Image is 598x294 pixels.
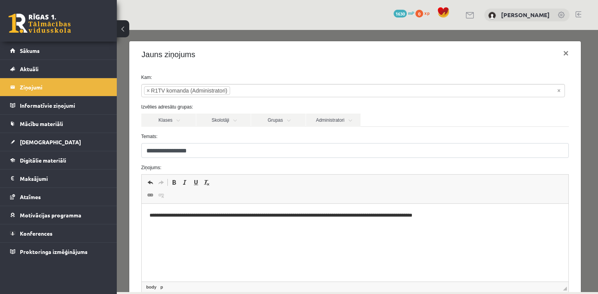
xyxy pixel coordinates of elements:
[501,11,550,19] a: [PERSON_NAME]
[84,147,95,157] a: Remove Format
[408,10,414,16] span: mP
[189,84,244,97] a: Administratori
[25,84,79,97] a: Klases
[27,56,113,65] li: R1TV komanda (Administratori)
[134,84,189,97] a: Grupas
[10,151,107,169] a: Digitālie materiāli
[74,147,84,157] a: Underline (Ctrl+U)
[25,19,79,30] h4: Jauns ziņojums
[440,12,458,34] button: ×
[10,78,107,96] a: Ziņojumi
[10,206,107,224] a: Motivācijas programma
[10,170,107,187] a: Maksājumi
[20,96,107,114] legend: Informatīvie ziņojumi
[63,147,74,157] a: Italic (Ctrl+I)
[52,147,63,157] a: Bold (Ctrl+B)
[20,65,39,72] span: Aktuāli
[20,248,88,255] span: Proktoringa izmēģinājums
[39,160,50,170] a: Unlink
[10,133,107,151] a: [DEMOGRAPHIC_DATA]
[10,60,107,78] a: Aktuāli
[10,96,107,114] a: Informatīvie ziņojumi
[19,103,458,110] label: Temats:
[10,115,107,133] a: Mācību materiāli
[19,134,458,141] label: Ziņojums:
[10,42,107,59] a: Sākums
[19,44,458,51] label: Kam:
[25,174,452,252] iframe: Editor, wiswyg-editor-47024752551720-1756991837-256
[20,212,81,219] span: Motivācijas programma
[440,57,443,65] span: Noņemt visus vienumus
[30,57,33,65] span: ×
[20,138,81,145] span: [DEMOGRAPHIC_DATA]
[28,160,39,170] a: Link (Ctrl+K)
[42,254,48,261] a: p element
[10,243,107,261] a: Proktoringa izmēģinājums
[415,10,433,16] a: 0 xp
[19,73,458,80] label: Izvēlies adresātu grupas:
[20,170,107,187] legend: Maksājumi
[10,188,107,206] a: Atzīmes
[20,78,107,96] legend: Ziņojumi
[415,10,423,17] span: 0
[424,10,429,16] span: xp
[79,84,134,97] a: Skolotāji
[20,230,53,237] span: Konferences
[28,254,41,261] a: body element
[20,193,41,200] span: Atzīmes
[39,147,50,157] a: Redo (Ctrl+Y)
[20,120,63,127] span: Mācību materiāli
[394,10,407,17] span: 1630
[9,14,71,33] a: Rīgas 1. Tālmācības vidusskola
[10,224,107,242] a: Konferences
[488,12,496,19] img: Viktorija Bērziņa
[446,257,450,261] span: Resize
[20,47,40,54] span: Sākums
[28,147,39,157] a: Undo (Ctrl+Z)
[20,157,66,164] span: Digitālie materiāli
[394,10,414,16] a: 1630 mP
